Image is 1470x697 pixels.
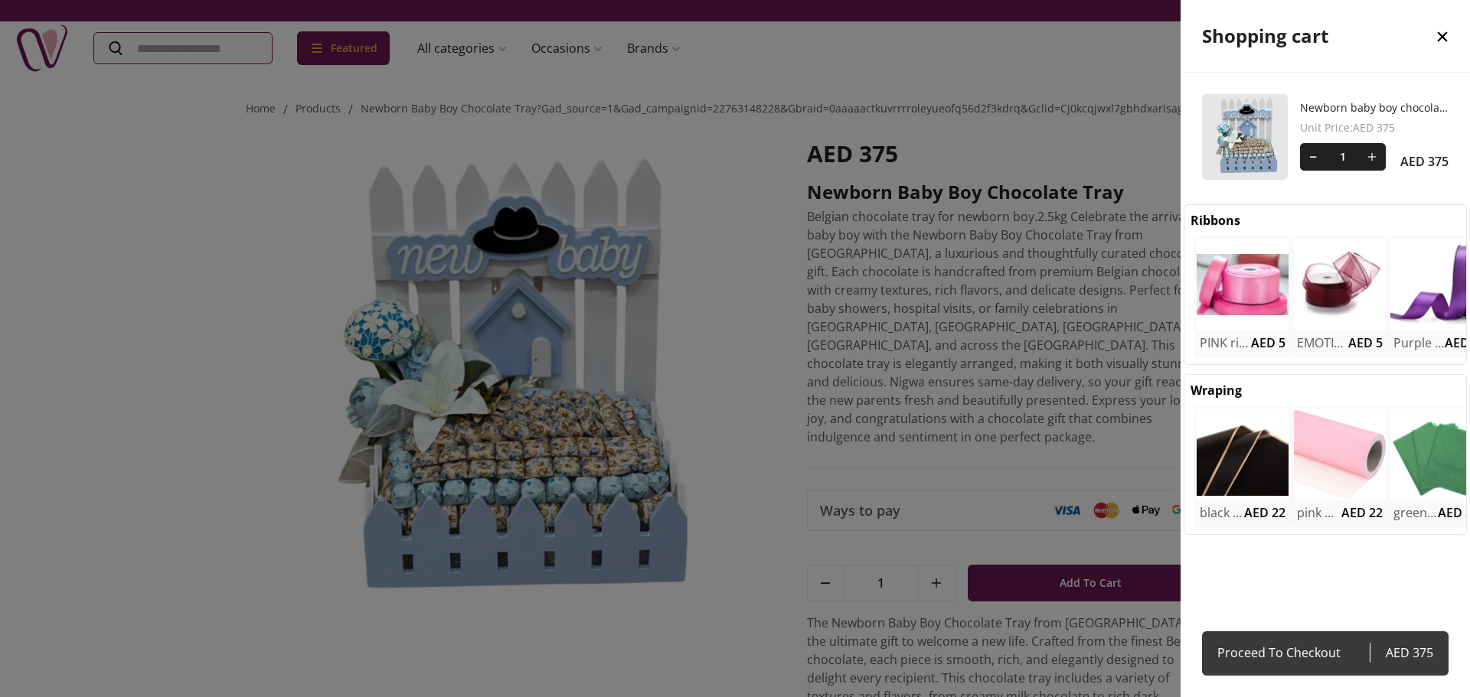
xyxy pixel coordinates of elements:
span: AED 5 [1348,334,1383,352]
span: Unit Price : AED 375 [1300,120,1449,135]
div: uae-gifts-EMOTIONAL ribbonsEMOTIONAL ribbonsAED 5 [1291,236,1389,358]
div: uae-gifts-black wrappingblack wrappingAED 22 [1194,405,1292,528]
span: AED 22 [1244,503,1285,522]
span: AED 22 [1341,503,1383,522]
div: Newborn baby boy chocolate tray [1202,73,1449,201]
button: close [1415,2,1470,70]
h2: black wrapping [1200,503,1244,522]
span: Proceed To Checkout [1217,642,1370,663]
img: uae-gifts-PINK ribbons [1197,239,1289,331]
span: AED 5 [1251,334,1285,352]
h2: green wrapping [1393,503,1438,522]
h2: EMOTIONAL ribbons [1297,334,1348,352]
a: Proceed To CheckoutAED 375 [1202,631,1449,676]
img: uae-gifts-black wrapping [1197,409,1289,500]
h2: Shopping cart [1202,24,1328,48]
h2: pink wrapping [1297,503,1341,522]
span: 1 [1328,143,1358,171]
a: Newborn baby boy chocolate tray [1300,100,1449,116]
div: uae-gifts-pink wrappingpink wrappingAED 22 [1291,405,1389,528]
img: uae-gifts-EMOTIONAL ribbons [1294,239,1386,331]
span: AED 375 [1370,642,1433,663]
h2: Purple gift ribbons [1393,334,1445,352]
h2: PINK ribbons [1200,334,1251,352]
span: AED 375 [1400,152,1449,171]
div: uae-gifts-PINK ribbonsPINK ribbonsAED 5 [1194,236,1292,358]
img: uae-gifts-pink wrapping [1294,409,1386,500]
h2: Wraping [1191,381,1242,399]
h2: Ribbons [1191,211,1240,230]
